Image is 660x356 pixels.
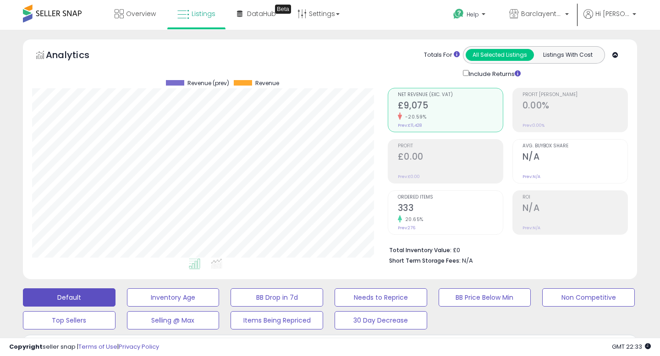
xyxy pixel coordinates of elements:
[398,203,503,215] h2: 333
[522,100,627,113] h2: 0.00%
[119,342,159,351] a: Privacy Policy
[612,342,651,351] span: 2025-09-10 22:33 GMT
[424,51,460,59] div: Totals For
[522,92,627,97] span: Profit [PERSON_NAME]
[398,123,422,128] small: Prev: £11,428
[9,343,159,351] div: seller snap | |
[247,9,276,18] span: DataHub
[522,195,627,200] span: ROI
[335,311,427,329] button: 30 Day Decrease
[192,9,215,18] span: Listings
[23,311,115,329] button: Top Sellers
[522,203,627,215] h2: N/A
[389,257,461,264] b: Short Term Storage Fees:
[542,288,635,307] button: Non Competitive
[9,342,43,351] strong: Copyright
[398,174,420,179] small: Prev: £0.00
[533,49,602,61] button: Listings With Cost
[583,9,636,30] a: Hi [PERSON_NAME]
[389,246,451,254] b: Total Inventory Value:
[398,92,503,97] span: Net Revenue (Exc. VAT)
[127,288,220,307] button: Inventory Age
[456,68,532,79] div: Include Returns
[466,49,534,61] button: All Selected Listings
[446,1,495,30] a: Help
[398,225,415,231] small: Prev: 276
[255,80,279,86] span: Revenue
[398,195,503,200] span: Ordered Items
[462,256,473,265] span: N/A
[398,100,503,113] h2: £9,075
[402,216,423,223] small: 20.65%
[467,11,479,18] span: Help
[23,288,115,307] button: Default
[522,151,627,164] h2: N/A
[521,9,562,18] span: Barclayenterprises Ltd
[187,80,229,86] span: Revenue (prev)
[275,5,291,14] div: Tooltip anchor
[522,123,544,128] small: Prev: 0.00%
[231,288,323,307] button: BB Drop in 7d
[522,225,540,231] small: Prev: N/A
[522,144,627,149] span: Avg. Buybox Share
[78,342,117,351] a: Terms of Use
[126,9,156,18] span: Overview
[595,9,630,18] span: Hi [PERSON_NAME]
[127,311,220,329] button: Selling @ Max
[335,288,427,307] button: Needs to Reprice
[46,49,107,64] h5: Analytics
[439,288,531,307] button: BB Price Below Min
[231,311,323,329] button: Items Being Repriced
[389,244,621,255] li: £0
[398,151,503,164] h2: £0.00
[453,8,464,20] i: Get Help
[402,113,427,120] small: -20.59%
[398,144,503,149] span: Profit
[522,174,540,179] small: Prev: N/A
